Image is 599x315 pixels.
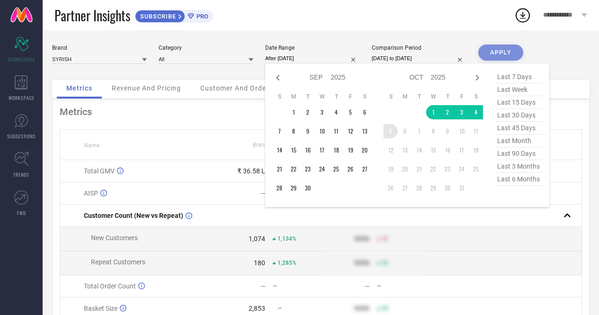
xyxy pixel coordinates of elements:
th: Wednesday [426,93,440,100]
span: last 45 days [495,122,542,135]
div: — [377,283,425,289]
td: Fri Oct 10 2025 [455,124,469,138]
div: Next month [472,72,483,83]
td: Wed Oct 22 2025 [426,162,440,176]
span: Customer And Orders [200,84,273,92]
td: Sat Oct 11 2025 [469,124,483,138]
div: Open download list [514,7,531,24]
th: Friday [455,93,469,100]
span: 50 [382,235,388,242]
span: Repeat Customers [91,258,145,266]
th: Sunday [272,93,286,100]
span: TRENDS [13,171,29,178]
td: Fri Sep 05 2025 [343,105,358,119]
div: Previous month [272,72,284,83]
td: Thu Sep 04 2025 [329,105,343,119]
span: AISP [84,189,98,197]
td: Tue Sep 16 2025 [301,143,315,157]
div: Comparison Period [372,45,466,51]
td: Fri Oct 24 2025 [455,162,469,176]
span: 50 [382,260,388,266]
th: Thursday [440,93,455,100]
div: Category [159,45,253,51]
td: Wed Sep 10 2025 [315,124,329,138]
div: 9999 [354,259,369,267]
td: Sun Sep 14 2025 [272,143,286,157]
th: Saturday [469,93,483,100]
span: last 90 days [495,147,542,160]
td: Wed Oct 15 2025 [426,143,440,157]
span: last 30 days [495,109,542,122]
td: Tue Oct 07 2025 [412,124,426,138]
th: Monday [398,93,412,100]
span: last week [495,83,542,96]
span: Revenue And Pricing [112,84,181,92]
span: New Customers [91,234,138,242]
span: SCORECARDS [8,56,36,63]
td: Thu Oct 23 2025 [440,162,455,176]
td: Thu Sep 25 2025 [329,162,343,176]
span: WORKSPACE [9,94,35,101]
td: Mon Sep 08 2025 [286,124,301,138]
td: Sat Oct 18 2025 [469,143,483,157]
div: 180 [254,259,265,267]
th: Monday [286,93,301,100]
div: ₹ 36.58 L [237,167,265,175]
span: FWD [17,209,26,216]
td: Tue Oct 14 2025 [412,143,426,157]
span: 1,285% [277,260,296,266]
td: Thu Oct 30 2025 [440,181,455,195]
div: — [273,283,321,289]
span: SUGGESTIONS [7,133,36,140]
span: last 6 months [495,173,542,186]
td: Sun Oct 19 2025 [384,162,398,176]
td: Thu Sep 18 2025 [329,143,343,157]
div: Brand [52,45,147,51]
div: — [260,282,266,290]
td: Wed Oct 08 2025 [426,124,440,138]
span: — [277,305,282,312]
td: Thu Oct 09 2025 [440,124,455,138]
span: Basket Size [84,305,117,312]
td: Sun Sep 21 2025 [272,162,286,176]
div: Metrics [60,106,582,117]
td: Mon Oct 13 2025 [398,143,412,157]
span: Partner Insights [54,6,130,25]
div: Date Range [265,45,360,51]
td: Fri Sep 19 2025 [343,143,358,157]
input: Select comparison period [372,54,466,63]
a: SUBSCRIBEPRO [135,8,213,23]
th: Tuesday [301,93,315,100]
td: Mon Oct 20 2025 [398,162,412,176]
div: 1,074 [249,235,265,243]
th: Sunday [384,93,398,100]
td: Fri Oct 31 2025 [455,181,469,195]
td: Wed Sep 24 2025 [315,162,329,176]
span: Total Order Count [84,282,136,290]
span: Customer Count (New vs Repeat) [84,212,183,219]
span: last 3 months [495,160,542,173]
td: Sun Sep 07 2025 [272,124,286,138]
td: Sun Oct 05 2025 [384,124,398,138]
td: Thu Sep 11 2025 [329,124,343,138]
td: Mon Oct 06 2025 [398,124,412,138]
td: Sat Oct 04 2025 [469,105,483,119]
td: Tue Sep 09 2025 [301,124,315,138]
td: Sun Oct 26 2025 [384,181,398,195]
span: last 7 days [495,71,542,83]
td: Mon Sep 01 2025 [286,105,301,119]
span: 50 [382,305,388,312]
td: Tue Sep 30 2025 [301,181,315,195]
td: Tue Sep 23 2025 [301,162,315,176]
th: Friday [343,93,358,100]
td: Mon Sep 15 2025 [286,143,301,157]
span: Total GMV [84,167,115,175]
td: Mon Oct 27 2025 [398,181,412,195]
th: Tuesday [412,93,426,100]
td: Wed Oct 01 2025 [426,105,440,119]
span: last month [495,135,542,147]
div: — [365,282,370,290]
td: Wed Sep 17 2025 [315,143,329,157]
td: Wed Oct 29 2025 [426,181,440,195]
div: 9999 [354,235,369,243]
